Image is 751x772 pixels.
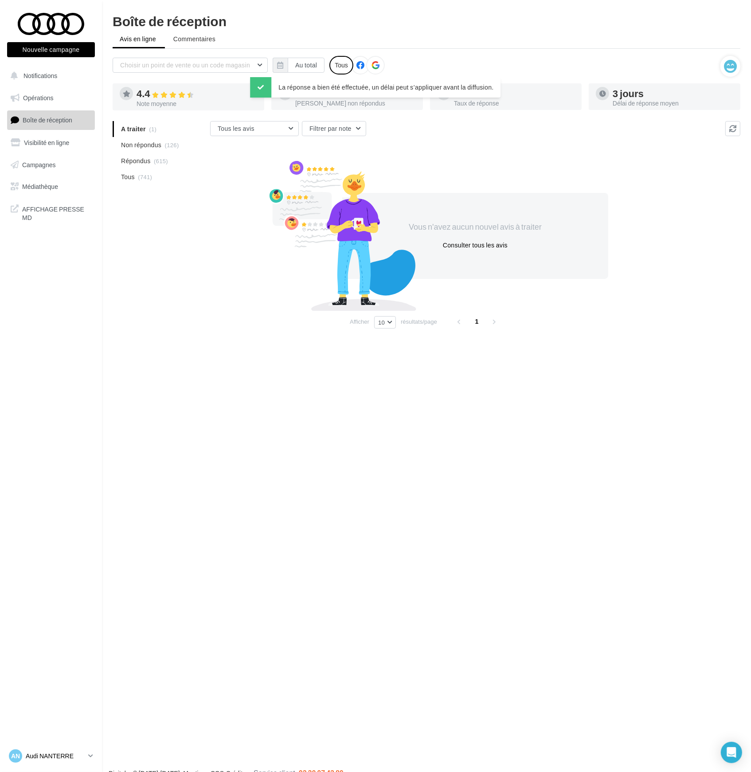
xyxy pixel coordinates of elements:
[137,89,257,99] div: 4.4
[121,141,161,149] span: Non répondus
[273,58,325,73] button: Au total
[121,157,151,165] span: Répondus
[378,319,385,326] span: 10
[121,172,135,181] span: Tous
[250,77,501,98] div: La réponse a bien été effectuée, un délai peut s’appliquer avant la diffusion.
[288,58,325,73] button: Au total
[22,203,91,222] span: AFFICHAGE PRESSE MD
[613,89,733,98] div: 3 jours
[439,240,511,251] button: Consulter tous les avis
[218,125,254,132] span: Tous les avis
[7,748,95,764] a: AN Audi NANTERRE
[23,72,57,79] span: Notifications
[5,110,97,129] a: Boîte de réception
[23,116,72,124] span: Boîte de réception
[454,100,575,106] div: Taux de réponse
[5,177,97,196] a: Médiathèque
[11,752,20,760] span: AN
[5,200,97,226] a: AFFICHAGE PRESSE MD
[173,35,215,43] span: Commentaires
[22,161,56,168] span: Campagnes
[120,61,250,69] span: Choisir un point de vente ou un code magasin
[137,101,257,107] div: Note moyenne
[24,139,69,146] span: Visibilité en ligne
[113,14,740,27] div: Boîte de réception
[302,121,366,136] button: Filtrer par note
[470,314,484,329] span: 1
[454,89,575,98] div: 83 %
[22,183,58,190] span: Médiathèque
[26,752,85,760] p: Audi NANTERRE
[5,67,93,85] button: Notifications
[5,156,97,174] a: Campagnes
[5,89,97,107] a: Opérations
[374,316,396,329] button: 10
[138,173,152,180] span: (741)
[165,141,179,149] span: (126)
[329,56,353,74] div: Tous
[350,317,369,326] span: Afficher
[613,100,733,106] div: Délai de réponse moyen
[399,221,552,233] div: Vous n'avez aucun nouvel avis à traiter
[721,742,742,763] div: Open Intercom Messenger
[113,58,268,73] button: Choisir un point de vente ou un code magasin
[7,42,95,57] button: Nouvelle campagne
[210,121,299,136] button: Tous les avis
[23,94,53,102] span: Opérations
[154,157,168,165] span: (615)
[5,133,97,152] a: Visibilité en ligne
[401,317,437,326] span: résultats/page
